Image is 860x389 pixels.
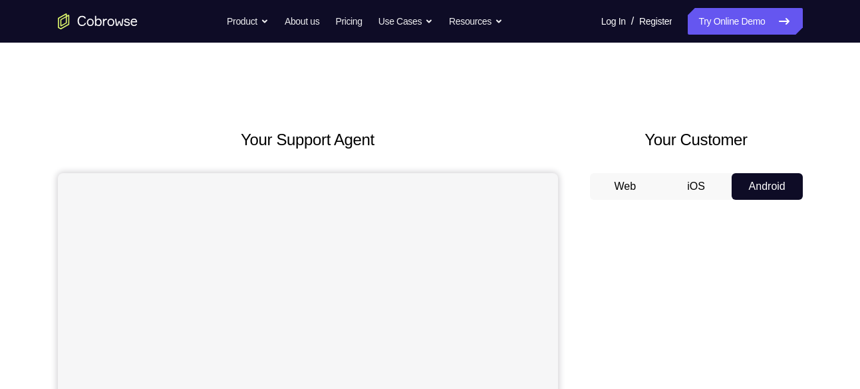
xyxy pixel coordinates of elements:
a: Register [639,8,672,35]
button: Product [227,8,269,35]
h2: Your Support Agent [58,128,558,152]
button: iOS [660,173,732,200]
a: Pricing [335,8,362,35]
button: Use Cases [378,8,433,35]
a: Log In [601,8,626,35]
span: / [631,13,634,29]
a: Go to the home page [58,13,138,29]
a: About us [285,8,319,35]
button: Web [590,173,661,200]
h2: Your Customer [590,128,803,152]
a: Try Online Demo [688,8,802,35]
button: Resources [449,8,503,35]
button: Android [732,173,803,200]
